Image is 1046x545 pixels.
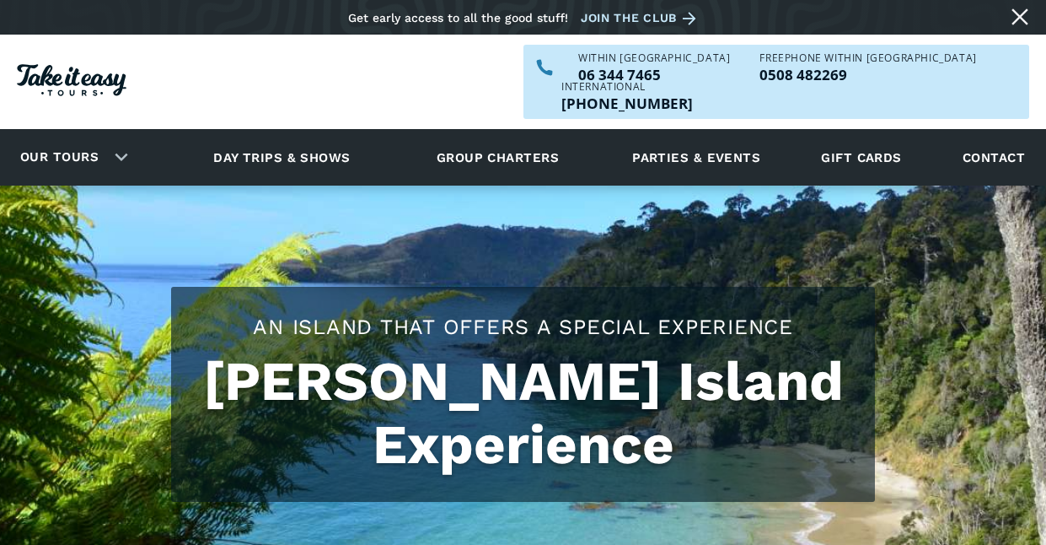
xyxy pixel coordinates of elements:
a: Contact [954,134,1033,181]
a: Call us freephone within NZ on 0508482269 [759,67,976,82]
a: Join the club [581,8,702,29]
h2: An island that offers a special experience [188,312,858,342]
a: Our tours [8,138,111,177]
p: 06 344 7465 [578,67,730,82]
p: 0508 482269 [759,67,976,82]
div: WITHIN [GEOGRAPHIC_DATA] [578,53,730,63]
div: Freephone WITHIN [GEOGRAPHIC_DATA] [759,53,976,63]
a: Homepage [17,56,126,109]
a: Gift cards [813,134,910,181]
a: Close message [1006,3,1033,30]
a: Group charters [416,134,580,181]
h1: [PERSON_NAME] Island Experience [188,350,858,477]
p: [PHONE_NUMBER] [561,96,693,111]
a: Call us within NZ on 063447465 [578,67,730,82]
div: International [561,82,693,92]
div: Get early access to all the good stuff! [348,11,568,24]
a: Parties & events [624,134,769,181]
a: Call us outside of NZ on +6463447465 [561,96,693,111]
img: Take it easy Tours logo [17,64,126,96]
a: Day trips & shows [192,134,372,181]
